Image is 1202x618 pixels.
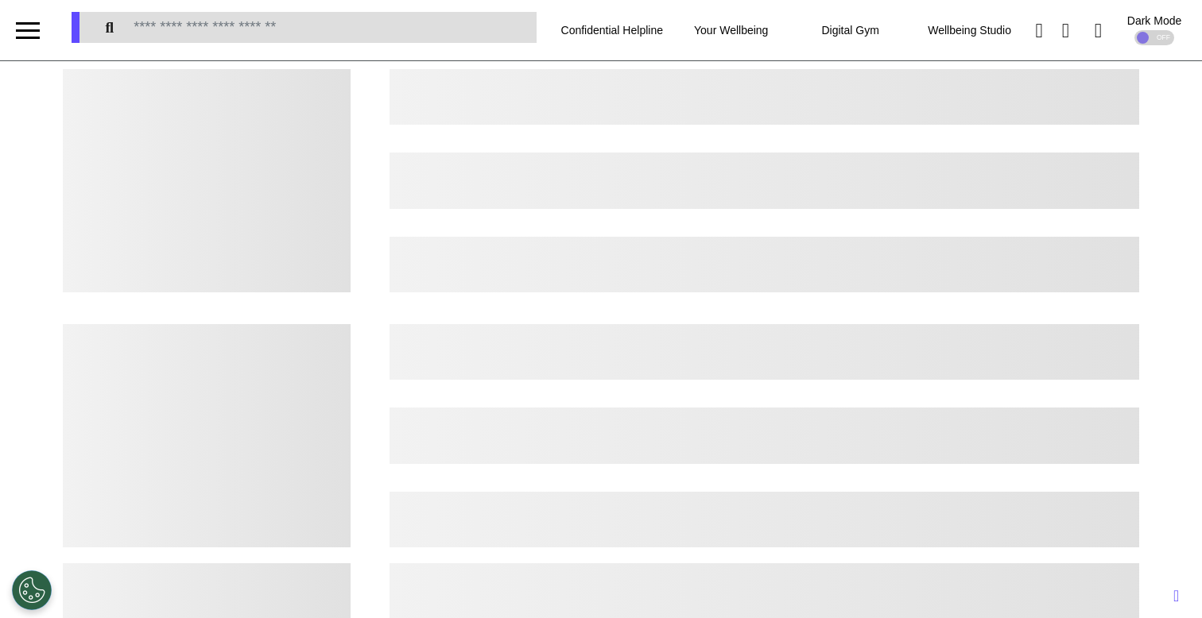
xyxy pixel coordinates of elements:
div: OFF [1134,30,1174,45]
div: Confidential Helpline [553,8,672,52]
div: Dark Mode [1127,15,1181,26]
button: Open Preferences [12,570,52,610]
div: Wellbeing Studio [910,8,1029,52]
div: Your Wellbeing [672,8,791,52]
div: Digital Gym [791,8,910,52]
